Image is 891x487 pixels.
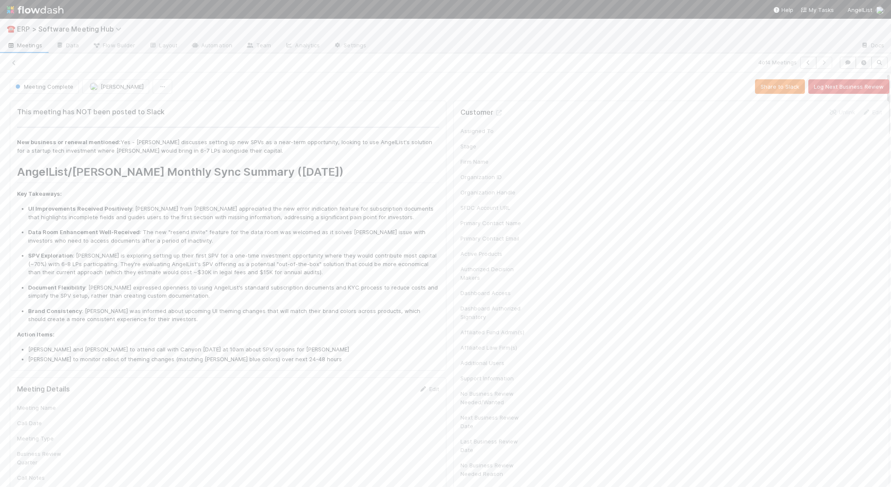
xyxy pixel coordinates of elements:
span: My Tasks [800,6,834,13]
strong: Key Takeaways: [17,190,62,197]
h1: AngelList/[PERSON_NAME] Monthly Sync Summary ([DATE]) [17,165,439,183]
div: Active Products [460,249,524,258]
div: Meeting Name [17,403,81,412]
p: : The new "resend invite" feature for the data room was welcomed as it solves [PERSON_NAME] issue... [28,228,439,245]
button: [PERSON_NAME] [82,79,149,94]
span: Meeting Complete [14,83,73,90]
span: Meetings [7,41,42,49]
span: [PERSON_NAME] [101,83,144,90]
a: Flow Builder [86,39,142,53]
a: Edit [862,109,882,116]
li: [PERSON_NAME] and [PERSON_NAME] to attend call with Canyon [DATE] at 10am about SPV options for [... [28,345,439,354]
strong: New business or renewal mentioned: [17,139,121,145]
p: : [PERSON_NAME] was informed about upcoming UI theming changes that will match their brand colors... [28,307,439,324]
p: Yes - [PERSON_NAME] discusses setting up new SPVs as a near-term opportunity, looking to use Ange... [17,138,439,155]
div: Support Information [460,374,524,383]
a: My Tasks [800,6,834,14]
div: No Business Review Needed/Wanted [460,389,524,406]
strong: Data Room Enhancement Well-Received [28,229,140,235]
div: Dashboard Authorized Signatory [460,304,524,321]
a: Automation [184,39,239,53]
a: Team [239,39,278,53]
p: : [PERSON_NAME] from [PERSON_NAME] appreciated the new error indication feature for subscription ... [28,205,439,221]
p: : [PERSON_NAME] expressed openness to using AngelList's standard subscription documents and KYC p... [28,284,439,300]
span: 4 of 4 Meetings [758,58,797,67]
div: Stage [460,142,524,151]
span: Flow Builder [93,41,135,49]
div: Organization ID [460,173,524,181]
div: Dashboard Access [460,289,524,297]
strong: Action Items: [17,331,55,338]
h5: Meeting Details [17,385,70,394]
div: Assigned To [460,127,524,135]
span: ☎️ [7,25,15,32]
div: Meeting Type [17,434,81,443]
div: Affiliated Law Firm(s) [460,343,524,352]
div: Help [773,6,793,14]
a: Settings [327,39,373,53]
div: Firm Name [460,157,524,166]
button: Meeting Complete [10,79,79,94]
h5: This meeting has NOT been posted to Slack [17,108,439,116]
h5: Customer [460,108,503,117]
div: Primary Contact Email [460,234,524,243]
strong: UI Improvements Received Positively [28,205,132,212]
div: Additional Users [460,359,524,367]
p: : [PERSON_NAME] is exploring setting up their first SPV for a one-time investment opportunity whe... [28,252,439,277]
img: logo-inverted-e16ddd16eac7371096b0.svg [7,3,64,17]
div: Affiliated Fund Admin(s) [460,328,524,336]
div: Next Business Review Date [460,413,524,430]
a: Data [49,39,86,53]
button: Log Next Business Review [808,79,889,94]
strong: SPV Exploration [28,252,73,259]
a: Docs [854,39,891,53]
div: Last Business Review Date [460,437,524,454]
img: avatar_ec9c1780-91d7-48bb-898e-5f40cebd5ff8.png [876,6,884,14]
div: Call Date [17,419,81,427]
a: Edit [419,386,439,392]
a: Analytics [278,39,327,53]
div: No Business Review Needed Reason [460,461,524,478]
img: avatar_ec9c1780-91d7-48bb-898e-5f40cebd5ff8.png [90,82,98,91]
div: Organization Handle [460,188,524,197]
button: Share to Slack [755,79,805,94]
div: Primary Contact Name [460,219,524,227]
strong: Document Flexibility [28,284,85,291]
div: Call Notes [17,473,81,482]
div: Authorized Decision Makers [460,265,524,282]
span: AngelList [848,6,872,13]
div: Business Review Quarter [17,449,81,467]
div: SFDC Account URL [460,203,524,212]
strong: Brand Consistency [28,307,82,314]
a: Unlink [829,109,855,116]
span: ERP > Software Meeting Hub [17,25,126,33]
li: [PERSON_NAME] to monitor rollout of theming changes (matching [PERSON_NAME] blue colors) over nex... [28,355,439,364]
a: Layout [142,39,184,53]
